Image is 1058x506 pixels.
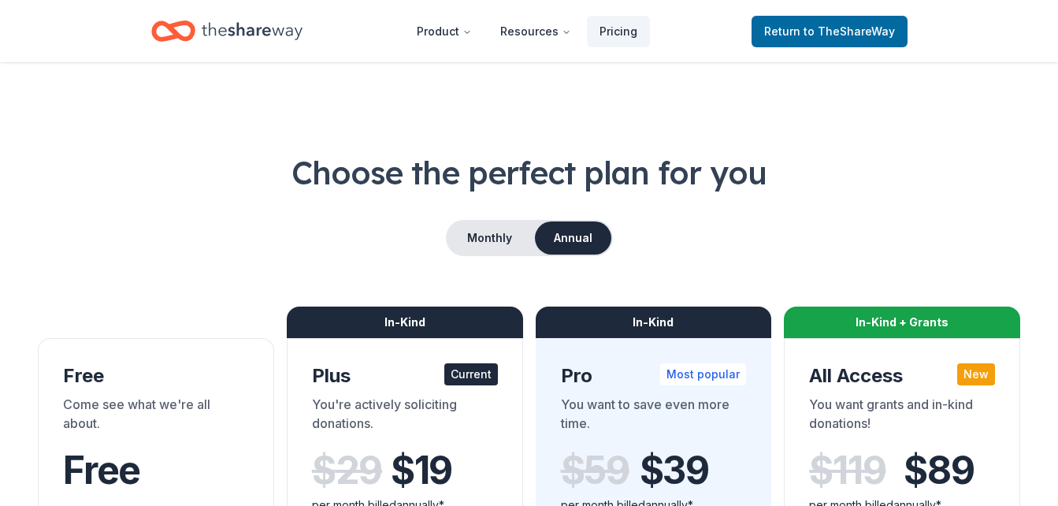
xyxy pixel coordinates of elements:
div: You want grants and in-kind donations! [809,395,995,439]
button: Monthly [447,221,532,255]
button: Product [404,16,484,47]
span: to TheShareWay [804,24,895,38]
div: Pro [561,363,747,389]
button: Annual [535,221,611,255]
div: In-Kind [287,307,523,338]
a: Pricing [587,16,650,47]
div: You want to save even more time. [561,395,747,439]
div: Come see what we're all about. [63,395,249,439]
span: $ 19 [391,448,452,493]
div: Current [444,363,498,385]
div: Most popular [660,363,746,385]
div: Plus [312,363,498,389]
div: New [957,363,995,385]
h1: Choose the perfect plan for you [38,151,1020,195]
div: You're actively soliciting donations. [312,395,498,439]
span: Free [63,447,140,493]
div: Free [63,363,249,389]
span: $ 89 [904,448,974,493]
a: Home [151,13,303,50]
a: Returnto TheShareWay [752,16,908,47]
span: $ 39 [640,448,709,493]
span: Return [764,22,895,41]
div: In-Kind [536,307,772,338]
div: All Access [809,363,995,389]
button: Resources [488,16,584,47]
nav: Main [404,13,650,50]
div: In-Kind + Grants [784,307,1020,338]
